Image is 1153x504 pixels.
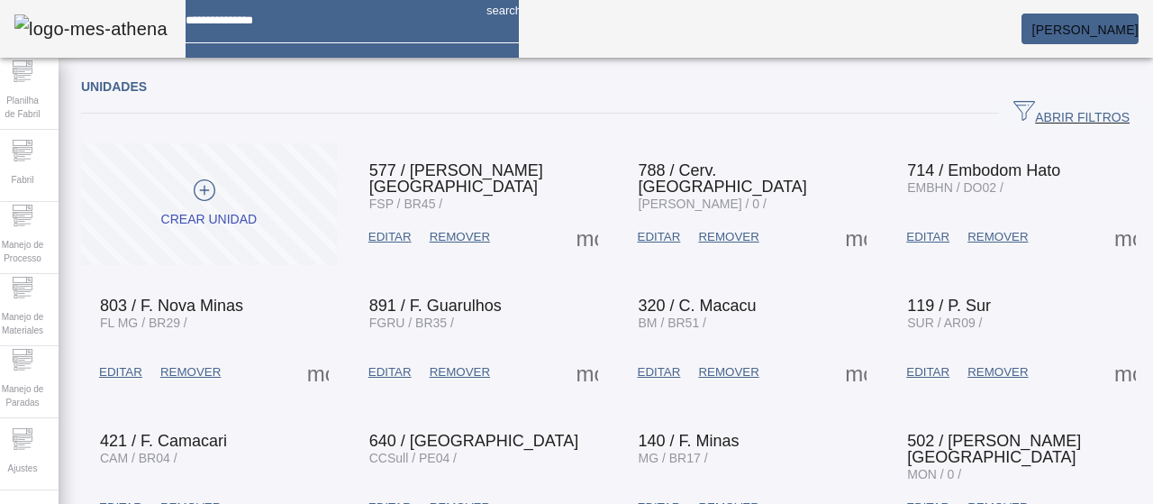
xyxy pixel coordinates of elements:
button: REMOVER [421,221,499,253]
span: 577 / [PERSON_NAME][GEOGRAPHIC_DATA] [369,161,543,196]
span: CCSull / PE04 / [369,451,457,465]
span: EDITAR [638,228,681,246]
span: 320 / C. Macacu [639,297,757,315]
span: EDITAR [906,228,949,246]
button: Mais [571,356,604,389]
button: Mais [1109,356,1141,389]
span: 714 / Embodom Hato [907,161,1060,179]
button: ABRIR FILTROS [999,97,1144,130]
span: BM / BR51 / [639,316,706,330]
span: 140 / F. Minas [639,432,740,450]
span: [PERSON_NAME] [1032,23,1139,37]
span: 421 / F. Camacari [100,432,227,450]
button: EDITAR [359,221,421,253]
span: REMOVER [160,363,221,381]
button: REMOVER [689,356,767,389]
span: REMOVER [967,363,1028,381]
button: EDITAR [90,356,151,389]
button: EDITAR [629,221,690,253]
span: FL MG / BR29 / [100,316,187,330]
button: REMOVER [151,356,230,389]
span: SUR / AR09 / [907,316,982,330]
span: EMBHN / DO02 / [907,180,1003,195]
span: REMOVER [430,228,490,246]
button: EDITAR [897,221,958,253]
span: EDITAR [906,363,949,381]
span: FGRU / BR35 / [369,316,454,330]
span: 891 / F. Guarulhos [369,297,502,315]
span: EDITAR [368,228,412,246]
span: 788 / Cerv. [GEOGRAPHIC_DATA] [639,161,807,196]
span: EDITAR [638,363,681,381]
button: REMOVER [689,221,767,253]
button: Mais [840,221,872,253]
button: EDITAR [359,356,421,389]
button: EDITAR [629,356,690,389]
span: Ajustes [3,456,43,481]
span: ABRIR FILTROS [1013,100,1130,127]
span: EDITAR [99,363,142,381]
button: REMOVER [421,356,499,389]
span: REMOVER [967,228,1028,246]
span: 502 / [PERSON_NAME][GEOGRAPHIC_DATA] [907,432,1081,466]
span: EDITAR [368,363,412,381]
span: Fabril [5,168,39,192]
span: 640 / [GEOGRAPHIC_DATA] [369,432,578,450]
button: Mais [1109,221,1141,253]
span: 803 / F. Nova Minas [100,297,243,315]
img: logo-mes-athena [14,14,168,43]
span: MG / BR17 / [639,451,708,465]
button: Mais [840,356,872,389]
button: Mais [571,221,604,253]
button: Crear unidad [81,143,337,265]
span: REMOVER [698,228,758,246]
button: REMOVER [958,356,1037,389]
span: REMOVER [698,363,758,381]
div: Crear unidad [161,211,258,229]
span: REMOVER [430,363,490,381]
button: REMOVER [958,221,1037,253]
span: 119 / P. Sur [907,297,991,315]
span: CAM / BR04 / [100,451,177,465]
button: EDITAR [897,356,958,389]
button: Mais [302,356,334,389]
span: Unidades [81,79,147,94]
